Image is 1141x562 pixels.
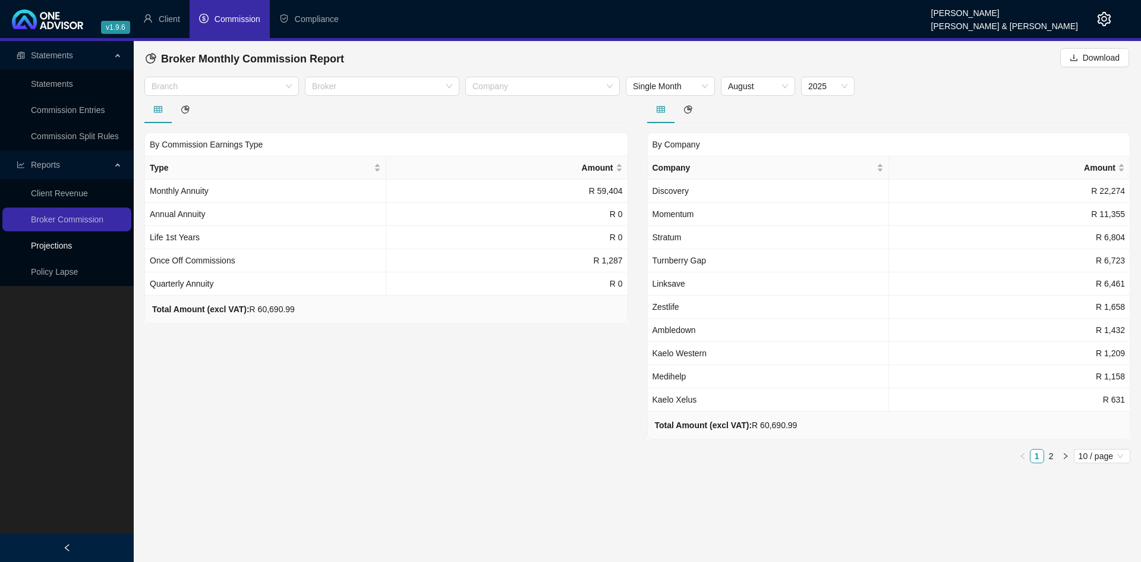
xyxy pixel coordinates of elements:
a: Statements [31,79,73,89]
td: R 59,404 [386,180,628,203]
span: Medihelp [653,372,686,381]
span: Linksave [653,279,685,288]
th: Company [648,156,889,180]
span: August [728,77,788,95]
span: Reports [31,160,60,169]
div: [PERSON_NAME] & [PERSON_NAME] [931,16,1078,29]
span: Stratum [653,233,682,242]
span: Zestlife [653,302,679,312]
a: Projections [31,241,72,250]
span: line-chart [17,161,25,169]
span: Turnberry Gap [653,256,707,265]
a: Broker Commission [31,215,103,224]
span: Amount [391,161,613,174]
span: Download [1083,51,1120,64]
td: R 631 [889,388,1130,412]
span: user [143,14,153,23]
span: Company [653,161,874,174]
b: Total Amount (excl VAT): [152,304,250,314]
span: Momentum [653,209,694,219]
span: Quarterly Annuity [150,279,213,288]
span: Single Month [633,77,708,95]
li: 2 [1044,449,1058,463]
button: Download [1060,48,1129,67]
span: pie-chart [146,53,156,64]
td: R 11,355 [889,203,1130,226]
td: R 6,804 [889,226,1130,249]
span: Annual Annuity [150,209,205,219]
td: R 1,658 [889,296,1130,319]
span: safety [279,14,289,23]
td: R 6,723 [889,249,1130,272]
td: R 22,274 [889,180,1130,203]
td: R 0 [386,272,628,296]
span: v1.9.6 [101,21,130,34]
b: Total Amount (excl VAT): [655,420,752,430]
a: Policy Lapse [31,267,78,277]
a: Commission Split Rules [31,131,119,141]
span: Compliance [295,14,339,24]
div: By Commission Earnings Type [144,133,628,156]
td: R 0 [386,203,628,226]
span: 2025 [808,77,847,95]
span: Life 1st Years [150,233,200,242]
button: left [1016,449,1030,463]
div: By Company [647,133,1131,156]
span: table [154,105,162,114]
span: left [1019,453,1026,460]
span: Monthly Annuity [150,186,209,196]
span: Client [159,14,180,24]
a: Commission Entries [31,105,105,115]
button: right [1058,449,1073,463]
span: right [1062,453,1069,460]
th: Type [145,156,386,180]
span: Discovery [653,186,689,196]
span: Ambledown [653,325,696,335]
a: 1 [1030,450,1044,463]
span: Amount [894,161,1115,174]
img: 2df55531c6924b55f21c4cf5d4484680-logo-light.svg [12,10,83,29]
span: download [1070,54,1078,62]
td: R 0 [386,226,628,249]
span: pie-chart [181,105,190,114]
span: Kaelo Xelus [653,395,697,404]
li: 1 [1030,449,1044,463]
span: pie-chart [684,105,692,114]
span: Once Off Commissions [150,256,235,265]
span: table [657,105,665,114]
td: R 1,432 [889,319,1130,342]
div: [PERSON_NAME] [931,3,1078,16]
div: Page Size [1074,449,1130,463]
td: R 1,287 [386,249,628,272]
td: R 6,461 [889,272,1130,296]
span: setting [1097,12,1111,26]
a: Client Revenue [31,189,88,198]
a: 2 [1045,450,1058,463]
span: Statements [31,51,73,60]
th: Amount [889,156,1130,180]
span: Type [150,161,371,174]
td: R 1,158 [889,365,1130,388]
span: reconciliation [17,51,25,59]
span: dollar [199,14,209,23]
span: Kaelo Western [653,348,707,358]
div: R 60,690.99 [655,419,798,432]
li: Previous Page [1016,449,1030,463]
span: left [63,544,71,552]
td: R 1,209 [889,342,1130,365]
li: Next Page [1058,449,1073,463]
span: Commission [215,14,260,24]
span: Broker Monthly Commission Report [161,53,344,65]
th: Amount [386,156,628,180]
span: 10 / page [1079,450,1126,463]
div: R 60,690.99 [152,303,295,316]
